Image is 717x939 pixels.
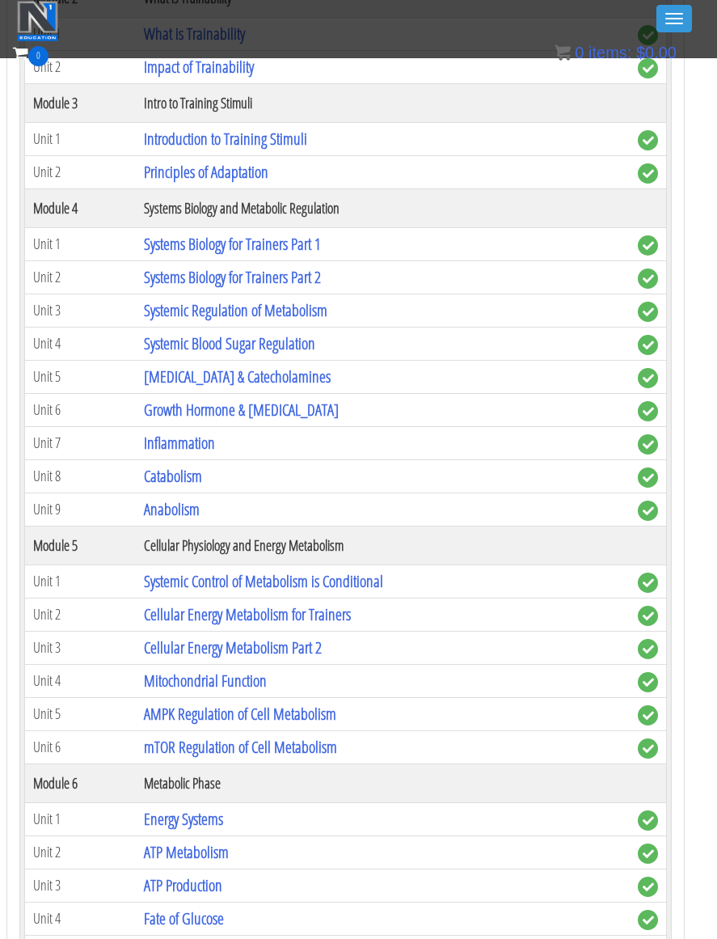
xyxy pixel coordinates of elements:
span: complete [638,672,658,692]
span: complete [638,910,658,930]
span: complete [638,302,658,322]
span: complete [638,235,658,256]
span: complete [638,501,658,521]
a: 0 [13,42,49,64]
th: Systems Biology and Metabolic Regulation [136,188,630,227]
span: 0 [575,44,584,61]
th: Metabolic Phase [136,763,630,802]
th: Module 6 [25,763,137,802]
span: complete [638,738,658,759]
img: n1-education [17,1,58,41]
td: Unit 4 [25,902,137,935]
span: items: [588,44,631,61]
span: complete [638,335,658,355]
a: AMPK Regulation of Cell Metabolism [144,703,336,725]
span: 0 [28,46,49,66]
td: Unit 2 [25,598,137,631]
td: Unit 5 [25,697,137,730]
th: Cellular Physiology and Energy Metabolism [136,526,630,565]
th: Module 4 [25,188,137,227]
span: complete [638,606,658,626]
a: Mitochondrial Function [144,670,267,692]
a: Systemic Regulation of Metabolism [144,299,327,321]
a: Cellular Energy Metabolism for Trainers [144,603,351,625]
a: Systems Biology for Trainers Part 2 [144,266,321,288]
a: Systemic Blood Sugar Regulation [144,332,315,354]
span: complete [638,401,658,421]
td: Unit 3 [25,294,137,327]
span: complete [638,573,658,593]
td: Unit 7 [25,426,137,459]
a: Anabolism [144,498,200,520]
span: complete [638,269,658,289]
td: Unit 1 [25,122,137,155]
a: Introduction to Training Stimuli [144,128,307,150]
a: Catabolism [144,465,202,487]
td: Unit 2 [25,260,137,294]
a: Systemic Control of Metabolism is Conditional [144,570,383,592]
a: Growth Hormone & [MEDICAL_DATA] [144,399,339,421]
a: ATP Production [144,874,222,896]
span: complete [638,844,658,864]
span: complete [638,877,658,897]
td: Unit 2 [25,835,137,869]
span: complete [638,705,658,725]
a: mTOR Regulation of Cell Metabolism [144,736,337,758]
span: complete [638,434,658,455]
td: Unit 3 [25,869,137,902]
a: Inflammation [144,432,215,454]
span: complete [638,130,658,150]
span: $ [636,44,645,61]
a: Energy Systems [144,808,223,830]
th: Module 5 [25,526,137,565]
td: Unit 4 [25,664,137,697]
span: complete [638,368,658,388]
span: complete [638,467,658,488]
img: icon11.png [555,44,571,61]
td: Unit 1 [25,565,137,598]
span: complete [638,810,658,831]
a: [MEDICAL_DATA] & Catecholamines [144,366,331,387]
a: 0 items: $0.00 [555,44,677,61]
td: Unit 8 [25,459,137,493]
a: Systems Biology for Trainers Part 1 [144,233,321,255]
td: Unit 2 [25,155,137,188]
td: Unit 6 [25,730,137,763]
td: Unit 9 [25,493,137,526]
a: Principles of Adaptation [144,161,268,183]
td: Unit 3 [25,631,137,664]
td: Unit 4 [25,327,137,360]
span: complete [638,163,658,184]
td: Unit 6 [25,393,137,426]
td: Unit 5 [25,360,137,393]
a: Cellular Energy Metabolism Part 2 [144,637,322,658]
td: Unit 1 [25,802,137,835]
bdi: 0.00 [636,44,677,61]
span: complete [638,639,658,659]
td: Unit 1 [25,227,137,260]
a: ATP Metabolism [144,841,229,863]
a: Fate of Glucose [144,907,224,929]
